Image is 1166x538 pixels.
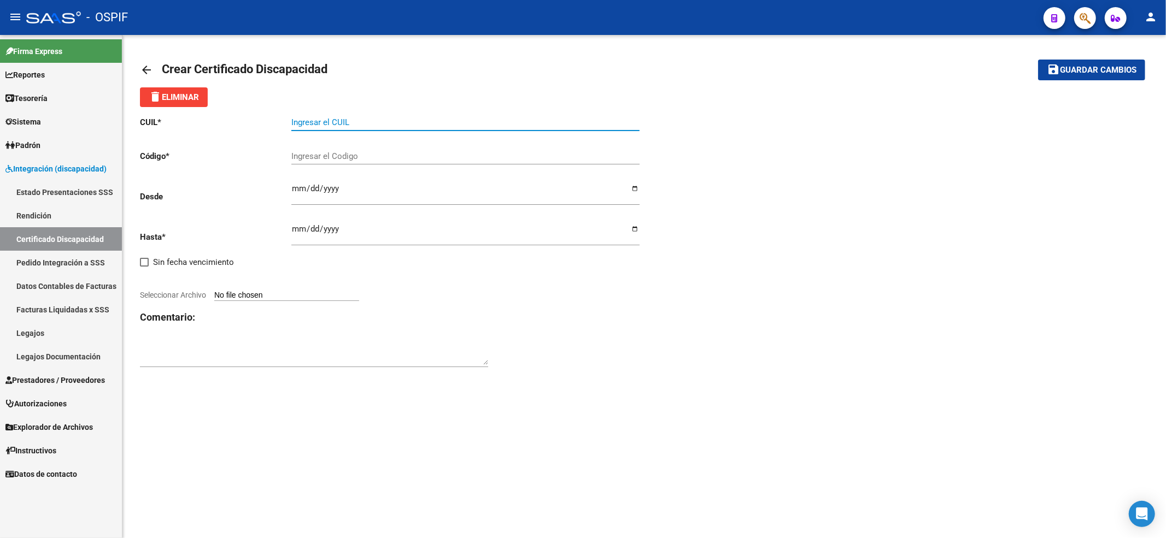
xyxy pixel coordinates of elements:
[140,150,291,162] p: Código
[1129,501,1155,527] div: Open Intercom Messenger
[149,92,199,102] span: Eliminar
[1060,66,1136,75] span: Guardar cambios
[149,90,162,103] mat-icon: delete
[140,231,291,243] p: Hasta
[5,139,40,151] span: Padrón
[5,445,56,457] span: Instructivos
[5,374,105,386] span: Prestadores / Proveedores
[5,398,67,410] span: Autorizaciones
[5,116,41,128] span: Sistema
[5,45,62,57] span: Firma Express
[5,69,45,81] span: Reportes
[1038,60,1145,80] button: Guardar cambios
[5,92,48,104] span: Tesorería
[1144,10,1157,23] mat-icon: person
[140,311,195,323] strong: Comentario:
[5,163,107,175] span: Integración (discapacidad)
[140,291,206,299] span: Seleccionar Archivo
[86,5,128,29] span: - OSPIF
[140,63,153,76] mat-icon: arrow_back
[153,256,234,269] span: Sin fecha vencimiento
[5,421,93,433] span: Explorador de Archivos
[5,468,77,480] span: Datos de contacto
[1047,63,1060,76] mat-icon: save
[140,87,208,107] button: Eliminar
[140,191,291,203] p: Desde
[140,116,291,128] p: CUIL
[9,10,22,23] mat-icon: menu
[162,62,327,76] span: Crear Certificado Discapacidad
